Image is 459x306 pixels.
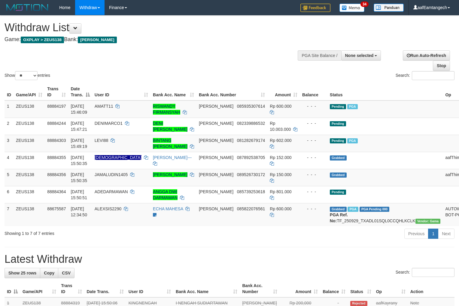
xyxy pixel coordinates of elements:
[300,4,330,12] img: Feedback.jpg
[47,155,66,160] span: 88884355
[240,280,280,297] th: Bank Acc. Number: activate to sort column ascending
[404,229,428,239] a: Previous
[14,118,45,135] td: ZEUS138
[21,37,64,43] span: OXPLAY > ZEUS138
[327,83,443,100] th: Status
[173,280,240,297] th: Bank Acc. Name: activate to sort column ascending
[71,138,87,149] span: [DATE] 15:49:19
[302,206,325,212] div: - - -
[330,138,346,143] span: Pending
[396,268,454,277] label: Search:
[71,121,87,132] span: [DATE] 15:47:21
[176,301,228,305] a: I NENGAH SUDIARTAWAN
[84,280,126,297] th: Date Trans.: activate to sort column ascending
[47,172,66,177] span: 88884356
[47,189,66,194] span: 88884364
[47,121,66,126] span: 88884244
[412,268,454,277] input: Search:
[302,154,325,160] div: - - -
[302,137,325,143] div: - - -
[330,207,347,212] span: Grabbed
[153,189,178,200] a: ANGGA DWI DARMAWAN
[5,100,14,118] td: 1
[5,268,40,278] a: Show 25 rows
[95,189,128,194] span: ADEDARMAWAN
[270,121,291,132] span: Rp 10.003.000
[302,103,325,109] div: - - -
[68,83,92,100] th: Date Trans.: activate to sort column descending
[339,4,365,12] img: Button%20Memo.svg
[270,189,291,194] span: Rp 801.000
[433,61,450,71] a: Stop
[5,37,300,43] h4: Game: Bank:
[298,50,341,61] div: PGA Site Balance /
[237,189,265,194] span: Copy 085739253618 to clipboard
[237,206,265,211] span: Copy 085822076561 to clipboard
[330,172,347,178] span: Grabbed
[153,206,183,211] a: ECHA MAHESA
[330,121,346,126] span: Pending
[71,155,87,166] span: [DATE] 15:50:35
[14,169,45,186] td: ZEUS138
[95,104,113,109] span: AMATT11
[71,189,87,200] span: [DATE] 15:50:51
[408,280,454,297] th: Action
[199,138,233,143] span: [PERSON_NAME]
[237,121,265,126] span: Copy 082339886532 to clipboard
[270,104,291,109] span: Rp 600.000
[153,104,180,115] a: RISWANDY FIRMANSYAH
[237,172,265,177] span: Copy 089526730172 to clipboard
[302,189,325,195] div: - - -
[78,37,117,43] span: [PERSON_NAME]
[5,169,14,186] td: 5
[71,172,87,183] span: [DATE] 15:50:35
[374,4,404,12] img: panduan.png
[59,280,84,297] th: Trans ID: activate to sort column ascending
[47,104,66,109] span: 88884197
[302,120,325,126] div: - - -
[5,118,14,135] td: 2
[199,155,233,160] span: [PERSON_NAME]
[412,71,454,80] input: Search:
[237,138,265,143] span: Copy 081282679174 to clipboard
[126,280,173,297] th: User ID: activate to sort column ascending
[5,253,454,265] h1: Latest Withdraw
[320,280,348,297] th: Balance: activate to sort column ascending
[428,229,438,239] a: 1
[14,100,45,118] td: ZEUS138
[5,228,187,236] div: Showing 1 to 7 of 7 entries
[348,207,358,212] span: Marked by aafpengsreynich
[237,155,265,160] span: Copy 087892538705 to clipboard
[153,155,192,160] a: [PERSON_NAME]---
[5,3,50,12] img: MOTION_logo.png
[242,301,277,305] span: [PERSON_NAME]
[196,83,267,100] th: Bank Acc. Number: activate to sort column ascending
[347,104,358,109] span: Marked by aafanarl
[270,172,291,177] span: Rp 150.000
[330,212,348,223] b: PGA Ref. No:
[47,206,66,211] span: 88675587
[95,206,122,211] span: ALEXSIS2290
[237,104,265,109] span: Copy 085935307614 to clipboard
[267,83,300,100] th: Amount: activate to sort column ascending
[374,280,408,297] th: Op: activate to sort column ascending
[300,83,327,100] th: Balance
[270,155,291,160] span: Rp 152.000
[14,186,45,203] td: ZEUS138
[438,229,454,239] a: Next
[345,53,374,58] span: None selected
[58,268,74,278] a: CSV
[153,172,187,177] a: [PERSON_NAME]
[270,206,291,211] span: Rp 600.000
[350,301,367,306] span: Rejected
[150,83,196,100] th: Bank Acc. Name: activate to sort column ascending
[347,138,358,143] span: Marked by aafanarl
[40,268,58,278] a: Copy
[327,203,443,226] td: TF_250929_TXADL01SQL0CCQHLKCLK
[153,121,187,132] a: DENI [PERSON_NAME]
[71,104,87,115] span: [DATE] 15:46:09
[199,206,233,211] span: [PERSON_NAME]
[14,152,45,169] td: ZEUS138
[95,121,123,126] span: DENIMARCO1
[330,155,347,160] span: Grabbed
